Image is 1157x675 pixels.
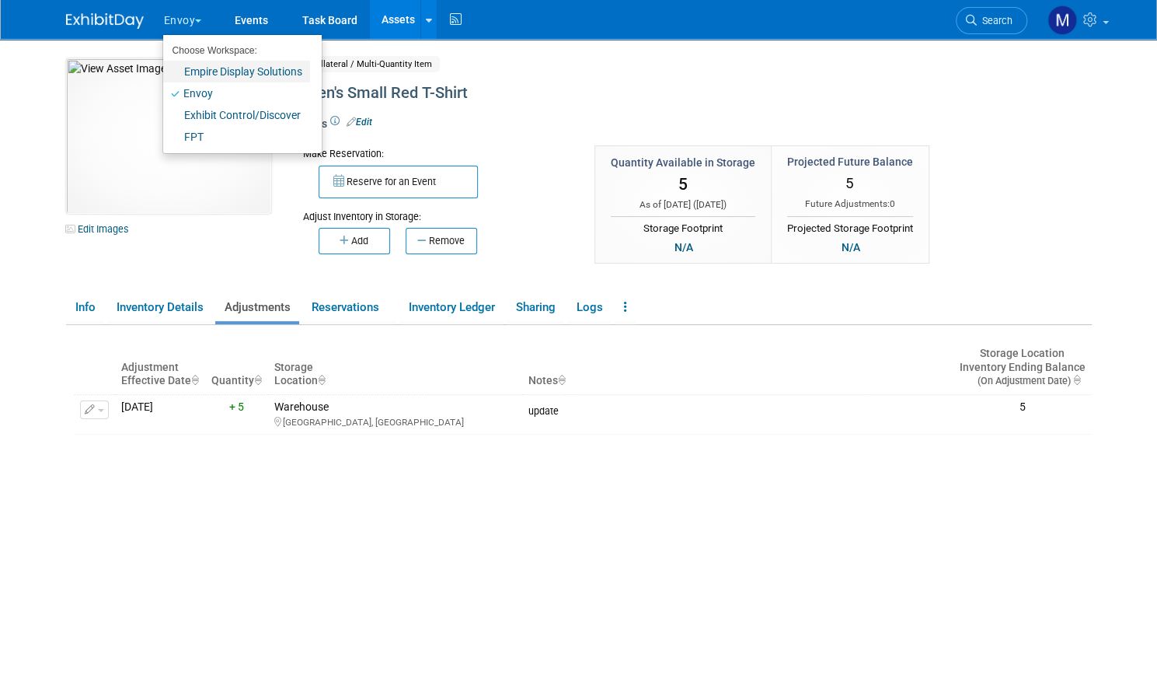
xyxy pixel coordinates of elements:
[837,239,865,256] div: N/A
[964,375,1070,386] span: (On Adjustment Date)
[956,7,1027,34] a: Search
[319,228,390,254] button: Add
[567,294,612,321] a: Logs
[303,198,571,224] div: Adjust Inventory in Storage:
[66,219,135,239] a: Edit Images
[678,175,688,194] span: 5
[399,294,504,321] a: Inventory Ledger
[347,117,372,128] a: Edit
[787,198,913,211] div: Future Adjustments:
[303,116,979,142] div: Tags
[274,414,516,428] div: [GEOGRAPHIC_DATA], [GEOGRAPHIC_DATA]
[611,155,755,170] div: Quantity Available in Storage
[787,216,913,236] div: Projected Storage Footprint
[107,294,212,321] a: Inventory Details
[1047,5,1077,35] img: Matt h
[696,199,723,210] span: [DATE]
[959,400,1085,414] div: 5
[163,82,310,104] a: Envoy
[302,294,396,321] a: Reservations
[298,79,979,107] div: Men's Small Red T-Shirt
[163,40,310,61] li: Choose Workspace:
[163,126,310,148] a: FPT
[845,174,854,192] span: 5
[115,341,205,395] th: Adjustment Effective Date : activate to sort column ascending
[787,154,913,170] div: Projected Future Balance
[611,198,755,212] div: As of [DATE] ( )
[66,58,271,214] img: View Asset Images
[303,145,571,161] div: Make Reservation:
[528,400,946,418] div: update
[163,104,310,126] a: Exhibit Control/Discover
[66,294,104,321] a: Info
[274,400,516,428] div: Warehouse
[215,294,299,321] a: Adjustments
[66,13,144,29] img: ExhibitDay
[507,294,564,321] a: Sharing
[115,395,205,435] td: [DATE]
[670,239,698,256] div: N/A
[522,341,953,395] th: Notes : activate to sort column ascending
[953,341,1091,395] th: Storage LocationInventory Ending Balance (On Adjustment Date) : activate to sort column ascending
[890,198,895,209] span: 0
[268,341,522,395] th: Storage Location : activate to sort column ascending
[611,216,755,236] div: Storage Footprint
[229,400,244,413] span: + 5
[977,15,1012,26] span: Search
[406,228,477,254] button: Remove
[205,341,268,395] th: Quantity : activate to sort column ascending
[163,61,310,82] a: Empire Display Solutions
[319,166,478,198] button: Reserve for an Event
[303,56,440,72] span: Collateral / Multi-Quantity Item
